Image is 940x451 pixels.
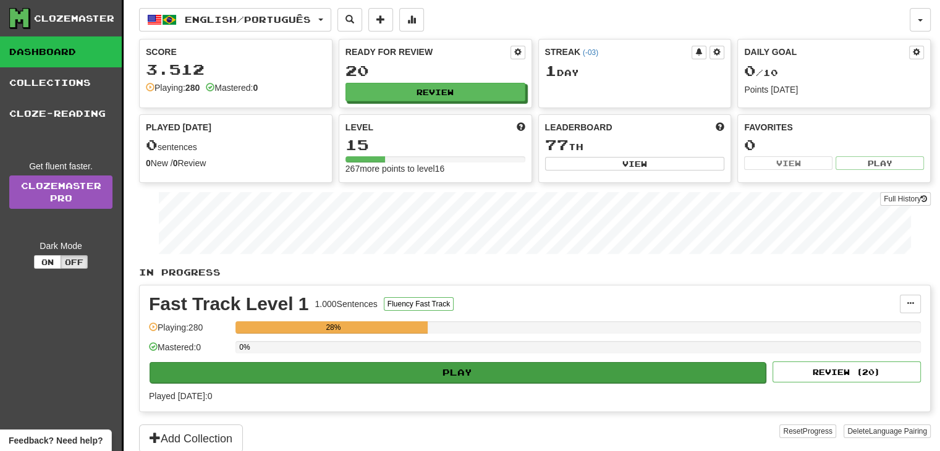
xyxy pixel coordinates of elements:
button: More stats [399,8,424,32]
div: 3.512 [146,62,326,77]
div: Mastered: [206,82,258,94]
span: / 10 [744,67,778,78]
div: Clozemaster [34,12,114,25]
div: Day [545,63,725,79]
div: 15 [345,137,525,153]
div: Mastered: 0 [149,341,229,361]
span: 0 [146,136,158,153]
strong: 0 [253,83,258,93]
button: Play [150,362,766,383]
button: English/Português [139,8,331,32]
div: Score [146,46,326,58]
div: Daily Goal [744,46,909,59]
button: Full History [880,192,931,206]
button: View [545,157,725,171]
div: Playing: 280 [149,321,229,342]
div: Dark Mode [9,240,112,252]
button: Fluency Fast Track [384,297,454,311]
div: 20 [345,63,525,78]
span: Played [DATE] [146,121,211,133]
div: th [545,137,725,153]
div: Streak [545,46,692,58]
div: Get fluent faster. [9,160,112,172]
div: Ready for Review [345,46,510,58]
button: ResetProgress [779,424,836,438]
span: 1 [545,62,557,79]
button: Review (20) [773,361,921,382]
div: New / Review [146,157,326,169]
span: Score more points to level up [517,121,525,133]
span: Level [345,121,373,133]
strong: 280 [185,83,200,93]
a: (-03) [583,48,598,57]
span: 77 [545,136,569,153]
div: Fast Track Level 1 [149,295,309,313]
div: sentences [146,137,326,153]
span: This week in points, UTC [716,121,724,133]
span: Progress [803,427,832,436]
div: Points [DATE] [744,83,924,96]
p: In Progress [139,266,931,279]
span: 0 [744,62,756,79]
div: Playing: [146,82,200,94]
span: Played [DATE]: 0 [149,391,212,401]
strong: 0 [146,158,151,168]
button: On [34,255,61,269]
button: Add sentence to collection [368,8,393,32]
div: Favorites [744,121,924,133]
div: 0 [744,137,924,153]
button: Search sentences [337,8,362,32]
strong: 0 [173,158,178,168]
span: Leaderboard [545,121,612,133]
div: 1.000 Sentences [315,298,378,310]
span: English / Português [185,14,311,25]
button: DeleteLanguage Pairing [844,424,931,438]
span: Open feedback widget [9,434,103,447]
button: View [744,156,832,170]
span: Language Pairing [869,427,927,436]
button: Off [61,255,88,269]
button: Review [345,83,525,101]
div: 267 more points to level 16 [345,162,525,175]
button: Play [836,156,924,170]
div: 28% [239,321,427,334]
a: ClozemasterPro [9,175,112,209]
